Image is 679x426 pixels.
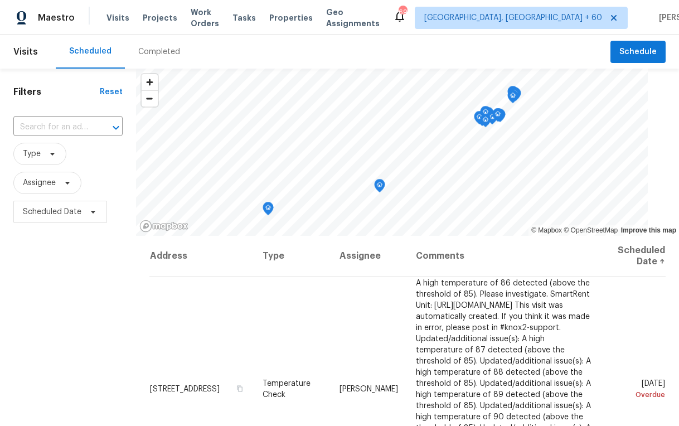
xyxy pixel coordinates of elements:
span: Properties [269,12,313,23]
div: Reset [100,86,123,98]
span: Tasks [232,14,256,22]
span: Projects [143,12,177,23]
div: Map marker [374,179,385,196]
div: Overdue [611,389,665,400]
span: Temperature Check [263,379,311,398]
div: Map marker [507,90,518,107]
button: Copy Address [235,383,245,393]
div: Map marker [474,111,485,128]
th: Type [254,236,331,277]
a: Improve this map [621,226,676,234]
span: [PERSON_NAME] [339,385,398,393]
span: Assignee [23,177,56,188]
div: Map marker [509,87,520,104]
div: Map marker [480,106,491,123]
th: Comments [407,236,602,277]
span: Type [23,148,41,159]
button: Zoom in [142,74,158,90]
input: Search for an address... [13,119,91,136]
a: Mapbox homepage [139,220,188,233]
div: Map marker [507,86,518,103]
button: Open [108,120,124,135]
h1: Filters [13,86,100,98]
a: OpenStreetMap [564,226,618,234]
canvas: Map [136,69,648,236]
span: Scheduled Date [23,206,81,217]
span: Schedule [619,45,657,59]
div: Map marker [494,109,506,126]
div: Completed [138,46,180,57]
div: Scheduled [69,46,111,57]
div: Map marker [492,108,503,125]
span: Visits [13,40,38,64]
div: Map marker [483,107,494,124]
span: Zoom out [142,91,158,106]
th: Scheduled Date ↑ [602,236,666,277]
a: Mapbox [531,226,562,234]
div: Map marker [510,88,521,105]
span: Geo Assignments [326,7,380,29]
div: Map marker [487,111,498,128]
th: Address [149,236,254,277]
th: Assignee [331,236,407,277]
button: Zoom out [142,90,158,106]
span: Visits [106,12,129,23]
div: Map marker [480,114,491,131]
span: [STREET_ADDRESS] [150,385,220,393]
div: Map marker [263,202,274,219]
span: [DATE] [611,379,665,400]
span: Work Orders [191,7,219,29]
span: [GEOGRAPHIC_DATA], [GEOGRAPHIC_DATA] + 60 [424,12,602,23]
div: Map marker [493,108,504,125]
span: Maestro [38,12,75,23]
div: 694 [399,7,406,18]
button: Schedule [610,41,666,64]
